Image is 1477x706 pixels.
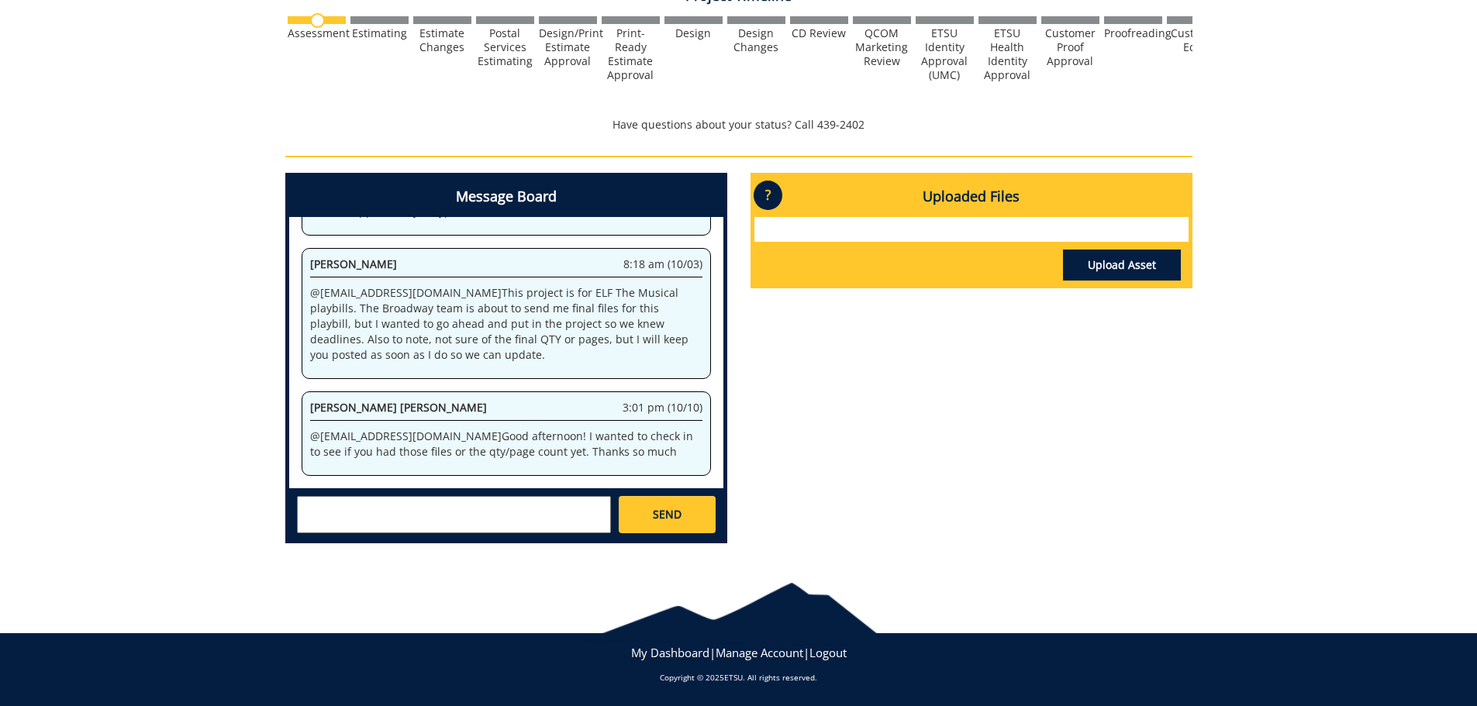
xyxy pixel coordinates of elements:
[1167,26,1225,54] div: Customer Edits
[916,26,974,82] div: ETSU Identity Approval (UMC)
[602,26,660,82] div: Print-Ready Estimate Approval
[1104,26,1162,40] div: Proofreading
[790,26,848,40] div: CD Review
[310,13,325,28] img: no
[978,26,1037,82] div: ETSU Health Identity Approval
[1041,26,1099,68] div: Customer Proof Approval
[310,400,487,415] span: [PERSON_NAME] [PERSON_NAME]
[809,645,847,660] a: Logout
[289,177,723,217] h4: Message Board
[310,429,702,460] p: @ [EMAIL_ADDRESS][DOMAIN_NAME] Good afternoon! I wanted to check in to see if you had those files...
[631,645,709,660] a: My Dashboard
[754,177,1189,217] h4: Uploaded Files
[653,507,682,522] span: SEND
[539,26,597,68] div: Design/Print Estimate Approval
[623,257,702,272] span: 8:18 am (10/03)
[297,496,611,533] textarea: messageToSend
[476,26,534,68] div: Postal Services Estimating
[623,400,702,415] span: 3:01 pm (10/10)
[727,26,785,54] div: Design Changes
[310,285,702,363] p: @ [EMAIL_ADDRESS][DOMAIN_NAME] This project is for ELF The Musical playbills. The Broadway team i...
[664,26,723,40] div: Design
[716,645,803,660] a: Manage Account
[285,117,1192,133] p: Have questions about your status? Call 439-2402
[288,26,346,40] div: Assessment
[754,181,782,210] p: ?
[310,257,397,271] span: [PERSON_NAME]
[413,26,471,54] div: Estimate Changes
[1063,250,1181,281] a: Upload Asset
[619,496,715,533] a: SEND
[724,672,743,683] a: ETSU
[853,26,911,68] div: QCOM Marketing Review
[350,26,409,40] div: Estimating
